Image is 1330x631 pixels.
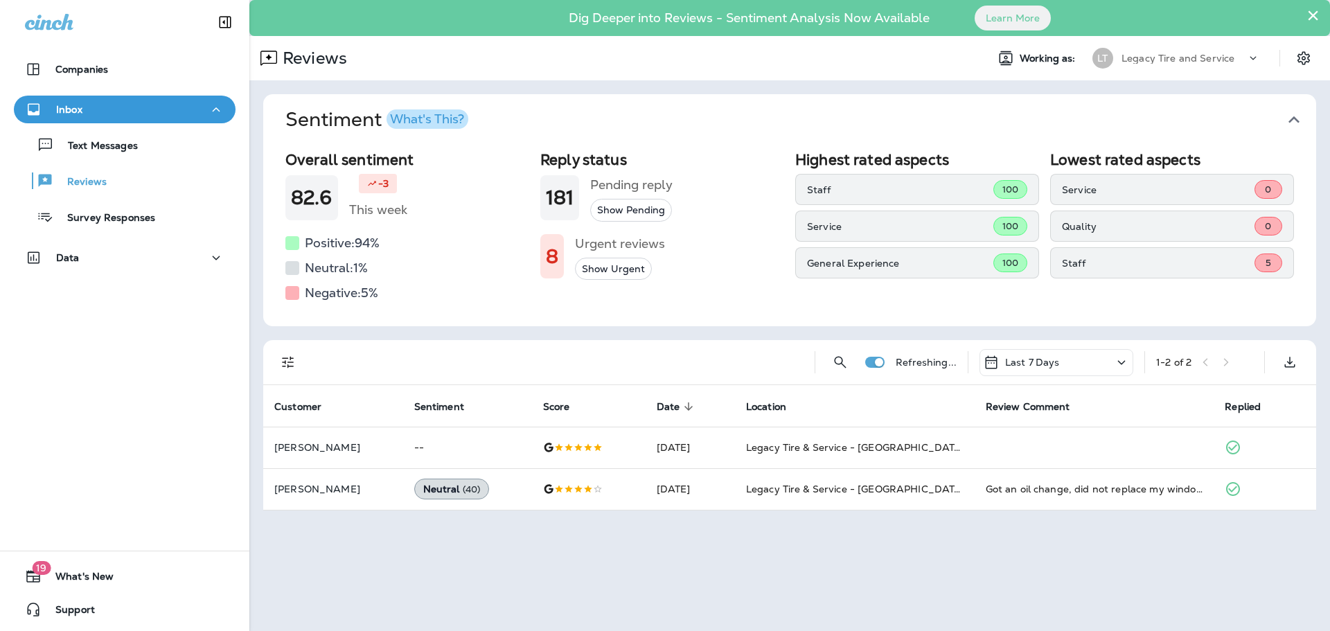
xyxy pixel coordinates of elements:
[1291,46,1316,71] button: Settings
[590,199,672,222] button: Show Pending
[305,232,380,254] h5: Positive: 94 %
[546,186,574,209] h1: 181
[349,199,407,221] h5: This week
[274,94,1327,145] button: SentimentWhat's This?
[53,176,107,189] p: Reviews
[1121,53,1234,64] p: Legacy Tire and Service
[42,604,95,621] span: Support
[826,348,854,376] button: Search Reviews
[463,483,481,495] span: ( 40 )
[263,145,1316,326] div: SentimentWhat's This?
[1002,257,1018,269] span: 100
[414,400,482,413] span: Sentiment
[1265,220,1271,232] span: 0
[1050,151,1294,168] h2: Lowest rated aspects
[14,596,236,623] button: Support
[53,212,155,225] p: Survey Responses
[543,400,588,413] span: Score
[795,151,1039,168] h2: Highest rated aspects
[1005,357,1060,368] p: Last 7 Days
[575,233,665,255] h5: Urgent reviews
[277,48,347,69] p: Reviews
[746,483,1137,495] span: Legacy Tire & Service - [GEOGRAPHIC_DATA] (formerly Magic City Tire & Service)
[54,140,138,153] p: Text Messages
[14,166,236,195] button: Reviews
[1306,4,1320,26] button: Close
[274,442,392,453] p: [PERSON_NAME]
[807,221,993,232] p: Service
[746,401,786,413] span: Location
[746,441,1137,454] span: Legacy Tire & Service - [GEOGRAPHIC_DATA] (formerly Magic City Tire & Service)
[291,186,332,209] h1: 82.6
[56,252,80,263] p: Data
[575,258,652,281] button: Show Urgent
[274,348,302,376] button: Filters
[1002,184,1018,195] span: 100
[975,6,1051,30] button: Learn More
[56,104,82,115] p: Inbox
[590,174,673,196] h5: Pending reply
[305,257,368,279] h5: Neutral: 1 %
[1225,401,1261,413] span: Replied
[1062,184,1254,195] p: Service
[646,468,735,510] td: [DATE]
[285,108,468,132] h1: Sentiment
[746,400,804,413] span: Location
[206,8,245,36] button: Collapse Sidebar
[305,282,378,304] h5: Negative: 5 %
[1092,48,1113,69] div: LT
[1062,258,1254,269] p: Staff
[986,400,1088,413] span: Review Comment
[986,482,1203,496] div: Got an oil change, did not replace my window sticker, left the old Express Oil reminder sticker. ...
[540,151,784,168] h2: Reply status
[274,401,321,413] span: Customer
[378,177,389,190] p: -3
[14,244,236,272] button: Data
[387,109,468,129] button: What's This?
[32,561,51,575] span: 19
[390,113,464,125] div: What's This?
[14,130,236,159] button: Text Messages
[1266,257,1271,269] span: 5
[42,571,114,587] span: What's New
[646,427,735,468] td: [DATE]
[14,55,236,83] button: Companies
[1225,400,1279,413] span: Replied
[657,401,680,413] span: Date
[285,151,529,168] h2: Overall sentiment
[807,184,993,195] p: Staff
[14,562,236,590] button: 19What's New
[414,479,490,499] div: Neutral
[529,16,970,20] p: Dig Deeper into Reviews - Sentiment Analysis Now Available
[274,483,392,495] p: [PERSON_NAME]
[14,202,236,231] button: Survey Responses
[1156,357,1191,368] div: 1 - 2 of 2
[1062,221,1254,232] p: Quality
[1276,348,1304,376] button: Export as CSV
[807,258,993,269] p: General Experience
[896,357,957,368] p: Refreshing...
[1002,220,1018,232] span: 100
[414,401,464,413] span: Sentiment
[543,401,570,413] span: Score
[986,401,1070,413] span: Review Comment
[546,245,558,268] h1: 8
[55,64,108,75] p: Companies
[1265,184,1271,195] span: 0
[657,400,698,413] span: Date
[1020,53,1079,64] span: Working as:
[14,96,236,123] button: Inbox
[403,427,532,468] td: --
[274,400,339,413] span: Customer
